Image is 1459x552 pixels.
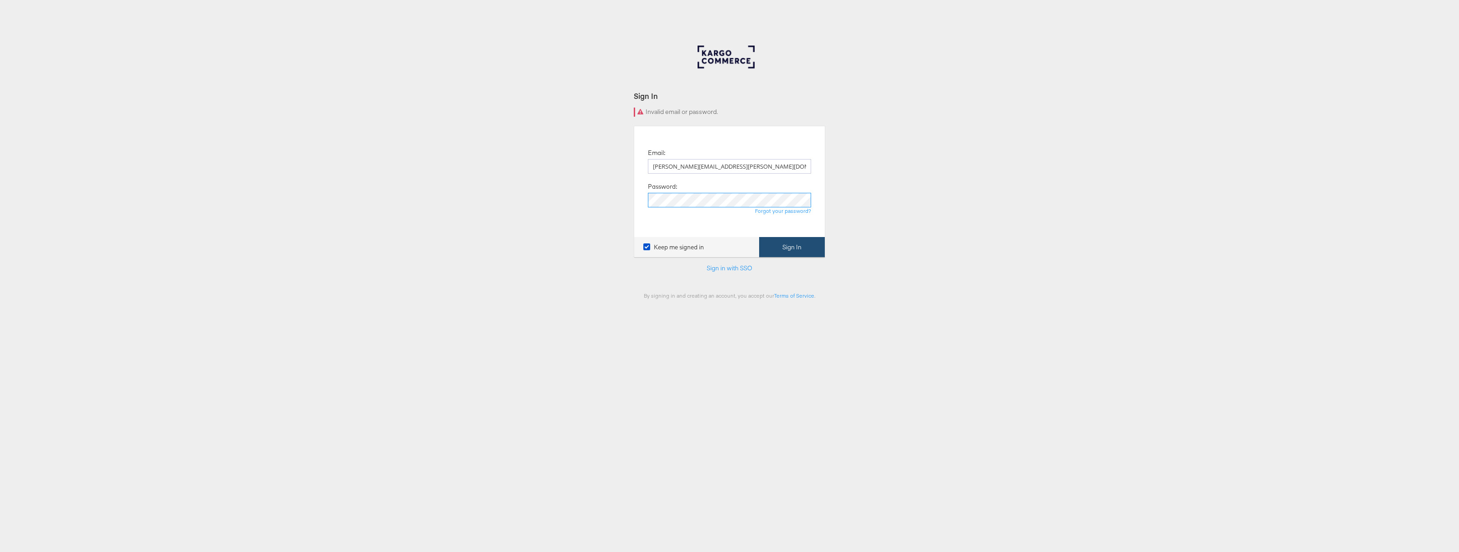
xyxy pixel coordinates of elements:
[634,108,825,117] div: Invalid email or password.
[759,237,825,258] button: Sign In
[755,207,811,214] a: Forgot your password?
[648,182,677,191] label: Password:
[634,292,825,299] div: By signing in and creating an account, you accept our .
[774,292,814,299] a: Terms of Service
[643,243,704,252] label: Keep me signed in
[634,91,825,101] div: Sign In
[707,264,752,272] a: Sign in with SSO
[648,159,811,174] input: Email
[648,149,665,157] label: Email:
